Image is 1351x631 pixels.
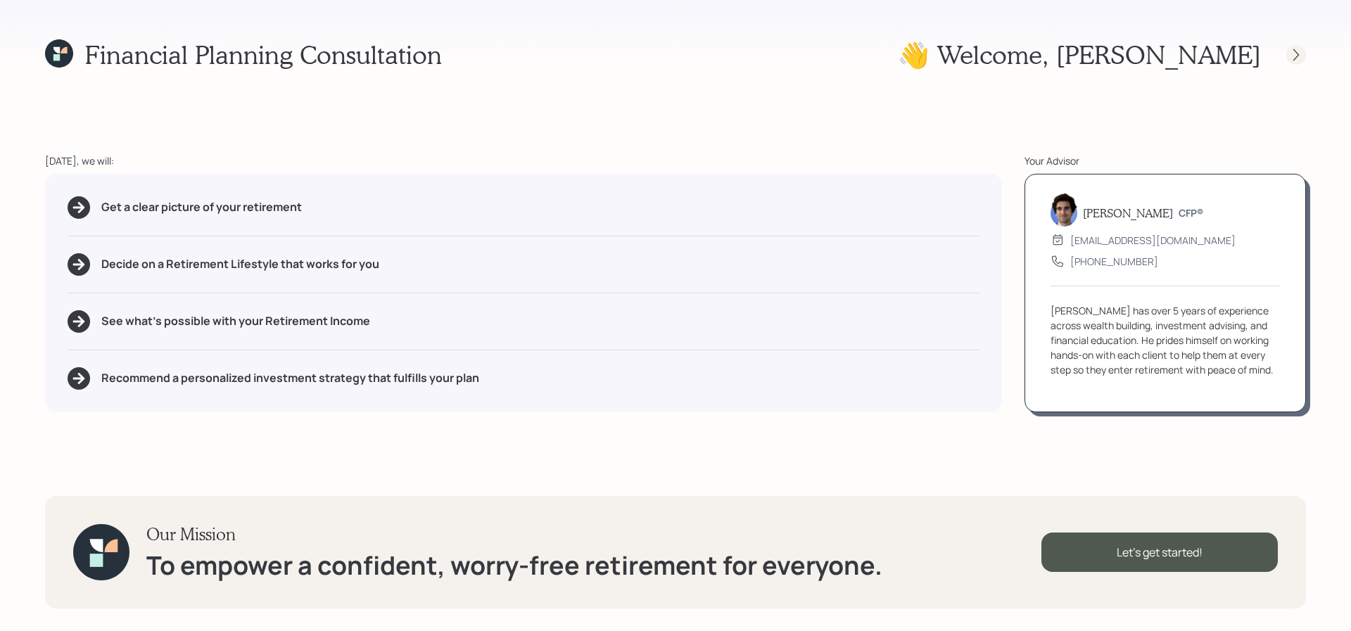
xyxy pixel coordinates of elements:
img: harrison-schaefer-headshot-2.png [1051,193,1077,227]
h1: To empower a confident, worry-free retirement for everyone. [146,550,882,580]
div: [DATE], we will: [45,153,1002,168]
h6: CFP® [1179,208,1203,219]
h5: Get a clear picture of your retirement [101,200,302,214]
div: [PERSON_NAME] has over 5 years of experience across wealth building, investment advising, and fin... [1051,303,1280,377]
h5: Decide on a Retirement Lifestyle that works for you [101,257,379,271]
h5: [PERSON_NAME] [1083,206,1173,219]
div: Let's get started! [1041,533,1278,572]
h3: Our Mission [146,524,882,544]
h5: Recommend a personalized investment strategy that fulfills your plan [101,371,479,385]
div: [EMAIL_ADDRESS][DOMAIN_NAME] [1070,233,1236,248]
div: [PHONE_NUMBER] [1070,254,1158,269]
h1: 👋 Welcome , [PERSON_NAME] [898,39,1261,70]
h5: See what's possible with your Retirement Income [101,314,370,328]
h1: Financial Planning Consultation [84,39,442,70]
div: Your Advisor [1025,153,1306,168]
